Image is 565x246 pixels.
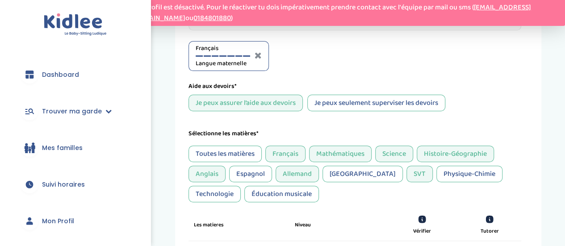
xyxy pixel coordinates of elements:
label: Aide aux devoirs* [188,82,237,91]
a: Trouver ma garde [13,95,137,127]
label: Niveau [295,221,311,229]
span: Mon Profil [42,217,74,226]
div: Je peux seulement superviser les devoirs [307,95,445,111]
div: Anglais [188,166,226,182]
div: Histoire-Géographie [417,146,494,162]
span: Mes familles [42,143,83,153]
img: logo.svg [44,13,107,36]
div: [GEOGRAPHIC_DATA] [322,166,403,182]
div: Éducation musicale [244,186,319,202]
a: Dashboard [13,58,137,91]
div: Français [265,146,306,162]
label: Les matieres [194,221,224,229]
span: Dashboard [42,70,79,79]
p: Ton profil est désactivé. Pour le réactiver tu dois impérativement prendre contact avec l'équipe ... [132,2,561,24]
label: Tutorer [480,227,498,235]
span: Suivi horaires [42,180,85,189]
a: Suivi horaires [13,168,137,200]
span: Langue maternelle [196,59,250,68]
a: Mon Profil [13,205,137,237]
label: Sélectionne les matières* [188,129,259,138]
div: Allemand [276,166,319,182]
span: Français [196,44,250,53]
div: Technologie [188,186,241,202]
div: Science [375,146,413,162]
label: Vérifier [413,227,431,235]
div: Je peux assurer l’aide aux devoirs [188,95,303,111]
div: Espagnol [229,166,272,182]
span: Trouver ma garde [42,107,102,116]
a: 0184801880 [193,13,231,24]
div: Physique-Chimie [436,166,502,182]
div: SVT [406,166,433,182]
a: Mes familles [13,132,137,164]
div: Toutes les matières [188,146,262,162]
div: Mathématiques [309,146,372,162]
